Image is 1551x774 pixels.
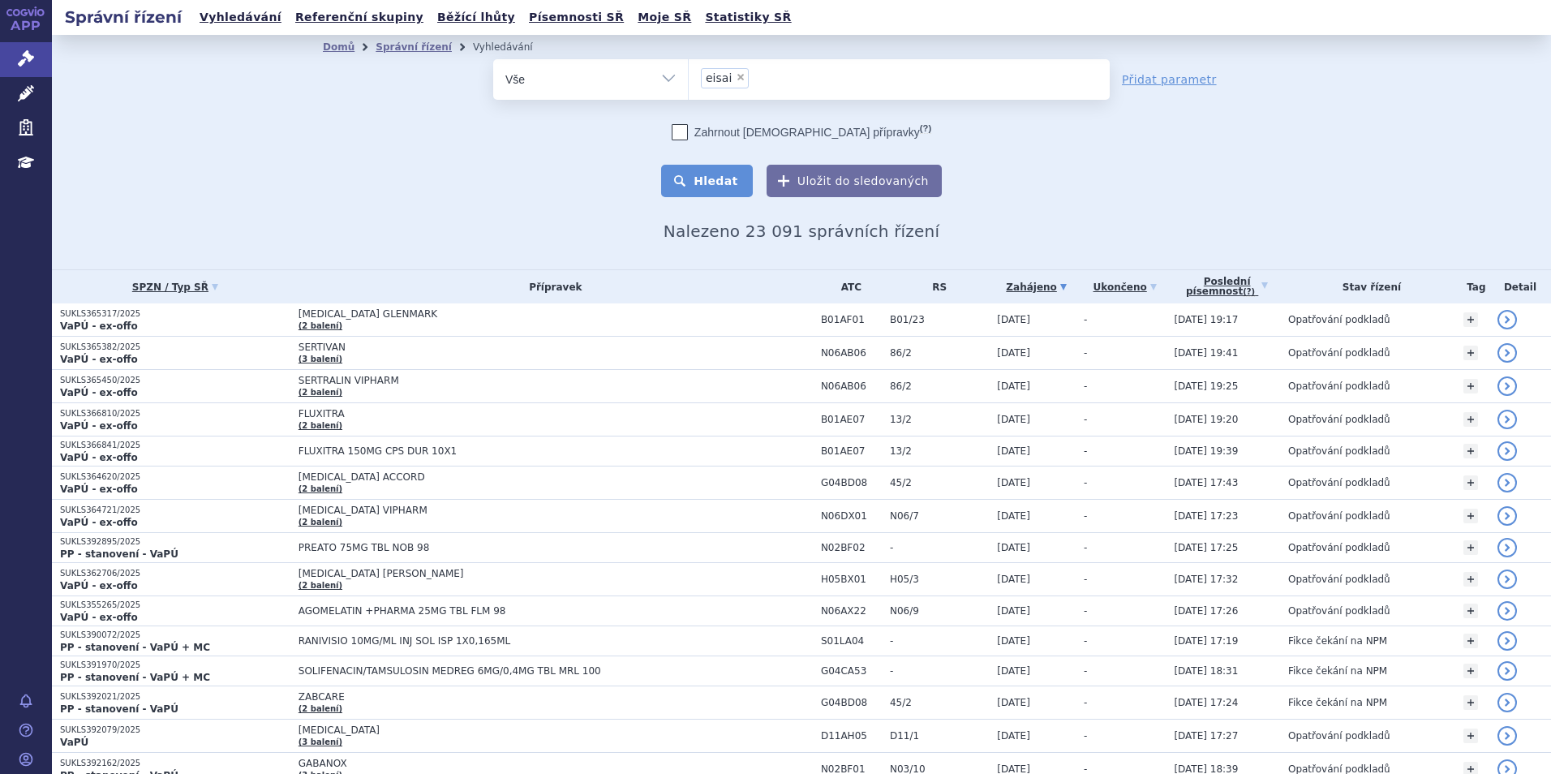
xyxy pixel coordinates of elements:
[1174,270,1280,303] a: Poslednípísemnost(?)
[1122,71,1217,88] a: Přidat parametr
[890,445,989,457] span: 13/2
[60,737,88,748] strong: VaPÚ
[890,542,989,553] span: -
[1463,729,1478,743] a: +
[664,221,939,241] span: Nalezeno 23 091 správních řízení
[60,505,290,516] p: SUKLS364721/2025
[1497,631,1517,651] a: detail
[920,123,931,134] abbr: (?)
[890,347,989,359] span: 86/2
[60,484,138,495] strong: VaPÚ - ex-offo
[299,704,342,713] a: (2 balení)
[60,725,290,736] p: SUKLS392079/2025
[299,375,704,386] span: SERTRALIN VIPHARM
[997,510,1030,522] span: [DATE]
[1084,445,1087,457] span: -
[1174,635,1238,647] span: [DATE] 17:19
[290,6,428,28] a: Referenční skupiny
[299,635,704,647] span: RANIVISIO 10MG/ML INJ SOL ISP 1X0,165ML
[1174,445,1238,457] span: [DATE] 19:39
[1497,726,1517,746] a: detail
[299,737,342,746] a: (3 balení)
[1497,376,1517,396] a: detail
[1288,542,1390,553] span: Opatřování podkladů
[1243,287,1255,297] abbr: (?)
[60,320,138,332] strong: VaPÚ - ex-offo
[1288,510,1390,522] span: Opatřování podkladů
[1288,477,1390,488] span: Opatřování podkladů
[1463,634,1478,648] a: +
[1463,444,1478,458] a: +
[1084,730,1087,742] span: -
[997,276,1076,299] a: Zahájeno
[1174,414,1238,425] span: [DATE] 19:20
[60,471,290,483] p: SUKLS364620/2025
[890,697,989,708] span: 45/2
[60,612,138,623] strong: VaPÚ - ex-offo
[1174,605,1238,617] span: [DATE] 17:26
[1174,730,1238,742] span: [DATE] 17:27
[60,387,138,398] strong: VaPÚ - ex-offo
[60,408,290,419] p: SUKLS366810/2025
[60,758,290,769] p: SUKLS392162/2025
[1497,310,1517,329] a: detail
[890,635,989,647] span: -
[1497,343,1517,363] a: detail
[882,270,989,303] th: RS
[299,321,342,330] a: (2 balení)
[60,517,138,528] strong: VaPÚ - ex-offo
[1084,574,1087,585] span: -
[1497,506,1517,526] a: detail
[890,314,989,325] span: B01/23
[997,665,1030,677] span: [DATE]
[997,445,1030,457] span: [DATE]
[473,35,554,59] li: Vyhledávání
[1174,510,1238,522] span: [DATE] 17:23
[323,41,354,53] a: Domů
[1288,381,1390,392] span: Opatřování podkladů
[60,536,290,548] p: SUKLS392895/2025
[1174,665,1238,677] span: [DATE] 18:31
[890,665,989,677] span: -
[1084,697,1087,708] span: -
[1084,477,1087,488] span: -
[299,605,704,617] span: AGOMELATIN +PHARMA 25MG TBL FLM 98
[60,440,290,451] p: SUKLS366841/2025
[290,270,813,303] th: Přípravek
[60,703,178,715] strong: PP - stanovení - VaPÚ
[299,342,704,353] span: SERTIVAN
[1084,635,1087,647] span: -
[1084,510,1087,522] span: -
[661,165,753,197] button: Hledat
[299,568,704,579] span: [MEDICAL_DATA] [PERSON_NAME]
[1497,661,1517,681] a: detail
[821,542,882,553] span: N02BF02
[1288,414,1390,425] span: Opatřování podkladů
[1497,601,1517,621] a: detail
[821,697,882,708] span: G04BD08
[299,408,704,419] span: FLUXITRA
[1463,346,1478,360] a: +
[1084,665,1087,677] span: -
[60,600,290,611] p: SUKLS355265/2025
[1455,270,1489,303] th: Tag
[60,354,138,365] strong: VaPÚ - ex-offo
[821,574,882,585] span: H05BX01
[1463,509,1478,523] a: +
[1288,635,1387,647] span: Fikce čekání na NPM
[299,471,704,483] span: [MEDICAL_DATA] ACCORD
[821,635,882,647] span: S01LA04
[60,660,290,671] p: SUKLS391970/2025
[821,347,882,359] span: N06AB06
[299,758,704,769] span: GABANOX
[1497,441,1517,461] a: detail
[813,270,882,303] th: ATC
[1463,475,1478,490] a: +
[821,314,882,325] span: B01AF01
[1280,270,1455,303] th: Stav řízení
[299,484,342,493] a: (2 balení)
[299,421,342,430] a: (2 balení)
[997,574,1030,585] span: [DATE]
[524,6,629,28] a: Písemnosti SŘ
[700,6,796,28] a: Statistiky SŘ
